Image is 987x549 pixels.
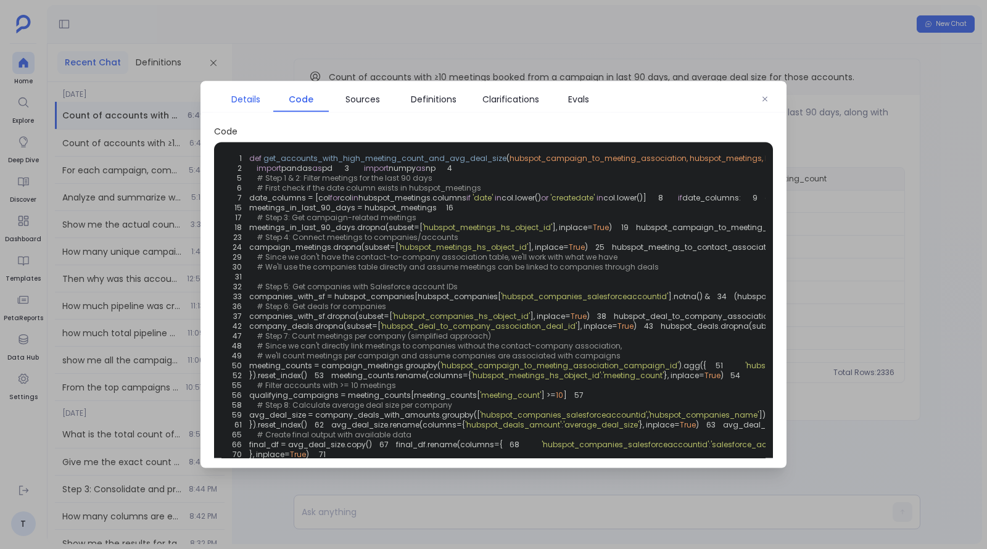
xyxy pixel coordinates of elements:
span: 16 [437,203,461,213]
span: company_deals.dropna(subset=[ [249,321,381,331]
span: 68 [503,440,527,450]
span: 65 [225,430,249,440]
span: 5 [225,173,249,183]
span: 52 [225,371,249,381]
span: ] [563,390,567,400]
span: in [352,192,358,203]
span: 7 [225,193,249,203]
span: import [364,163,389,173]
span: for [330,192,340,203]
span: 67 [372,440,396,450]
span: 6 [225,183,249,193]
span: : [709,439,711,450]
span: True [680,419,696,430]
span: meeting_counts = campaign_meetings.groupby( [249,360,440,371]
span: 'meeting_count' [603,370,664,381]
span: ].notna() & [668,291,710,302]
span: 57 [567,390,591,400]
span: numpy [389,163,416,173]
span: 'meeting_count' [480,390,541,400]
span: # Step 6: Get deals for companies [257,301,386,312]
span: ], inplace= [528,242,569,252]
span: 37 [225,312,249,321]
span: 43 [637,321,661,331]
span: 48 [225,341,249,351]
span: ) [721,370,724,381]
span: if [678,192,682,203]
span: Evals [568,93,589,106]
span: 50 [225,361,249,371]
span: 'hubspot_companies_name' [648,410,759,420]
span: 54 [724,371,748,381]
span: # Create final output with available data [257,429,411,440]
span: 15 [225,203,249,213]
span: 30 [225,262,249,272]
span: 34 [710,292,734,302]
span: : [601,370,603,381]
span: 'date' [473,192,493,203]
span: 32 [225,282,249,292]
span: 9 [741,193,765,203]
span: True [593,222,609,233]
span: ], inplace= [530,311,571,321]
span: avg_deal_size = company_deals_with_amounts.groupby([ [249,410,480,420]
span: 'hubspot_meetings_hs_object_id' [745,360,875,371]
span: ) [634,321,637,331]
span: # we'll count meetings per campaign and assume companies are associated with campaigns [257,350,621,361]
span: True [704,370,721,381]
span: if [466,192,471,203]
span: get_accounts_with_high_meeting_count_and_avg_deal_size [263,153,506,163]
span: 'hubspot_campaign_to_meeting_association_campaign_id' [440,360,679,371]
span: ) [587,311,590,321]
span: companies_with_sf.dropna(subset=[ [249,311,392,321]
span: # Since we can't directly link meetings to companies without the contact-company association, [257,341,622,351]
span: 47 [225,331,249,341]
span: ) [609,222,612,233]
span: campaign_meetings.dropna(subset=[ [249,242,399,252]
span: 18 [225,223,249,233]
span: 'hubspot_deal_to_company_association_deal_id' [381,321,577,331]
span: in [495,192,502,203]
span: }, inplace= [664,370,704,381]
span: True [617,321,634,331]
span: 59 [225,410,249,420]
span: 53 [307,371,331,381]
span: True [569,242,585,252]
span: Definitions [411,93,456,106]
span: avg_deal_size.rename(columns={ [331,419,465,430]
span: 'createdate' [550,192,595,203]
span: 71 [309,450,333,460]
span: 33 [225,292,249,302]
span: 61 [225,420,249,430]
span: date_columns = [col [249,192,330,203]
span: Code [214,125,773,138]
span: 'hubspot_companies_hs_object_id' [392,311,530,321]
span: 63 [699,420,723,430]
span: as [312,163,322,173]
span: , [647,410,648,420]
span: 49 [225,351,249,361]
span: col.lower()] [603,192,646,203]
span: # First check if the date column exists in hubspot_meetings [257,183,481,193]
span: 4 [436,163,460,173]
span: ).agg({ [679,360,706,371]
span: hubspot_meeting_to_contact_association.dropna(subset=[ [612,242,845,252]
span: 'hubspot_companies_salesforceaccountid' [542,439,709,450]
span: or [541,192,548,203]
span: # Step 5: Get companies with Salesforce account IDs [257,281,458,292]
span: 62 [307,420,331,430]
span: # We'll use the companies table directly and assume meetings can be linked to companies through d... [257,262,659,272]
span: ( [506,153,510,163]
span: 29 [225,252,249,262]
span: True [290,449,306,460]
span: 36 [225,302,249,312]
span: 'hubspot_companies_salesforceaccountid' [501,291,668,302]
span: # Step 7: Count meetings per company (simplified approach) [257,331,491,341]
span: meetings_in_last_90_days.dropna(subset=[ [249,222,423,233]
span: Sources [345,93,380,106]
span: 'salesforce_account_id' [711,439,803,450]
span: 'hubspot_meetings_hs_object_id' [471,370,601,381]
span: def [249,153,262,163]
span: }, inplace= [639,419,680,430]
span: date_col = date_columns[ [765,192,869,203]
